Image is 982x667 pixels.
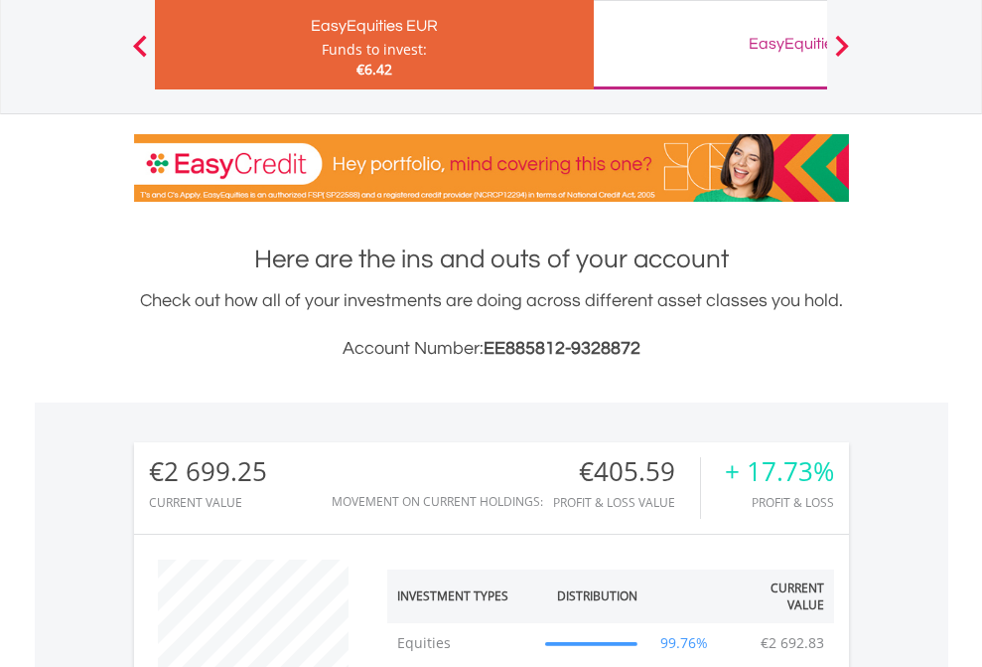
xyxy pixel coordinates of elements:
[134,242,849,277] h1: Here are the ins and outs of your account
[134,287,849,363] div: Check out how all of your investments are doing across different asset classes you hold.
[751,623,834,663] td: €2 692.83
[332,495,543,508] div: Movement on Current Holdings:
[725,457,834,486] div: + 17.73%
[725,496,834,509] div: Profit & Loss
[134,335,849,363] h3: Account Number:
[557,587,637,604] div: Distribution
[149,496,267,509] div: CURRENT VALUE
[149,457,267,486] div: €2 699.25
[120,45,160,65] button: Previous
[647,623,722,663] td: 99.76%
[134,134,849,202] img: EasyCredit Promotion Banner
[553,496,700,509] div: Profit & Loss Value
[387,623,536,663] td: Equities
[356,60,392,79] span: €6.42
[553,457,700,486] div: €405.59
[322,40,427,60] div: Funds to invest:
[484,339,640,358] span: EE885812-9328872
[167,12,582,40] div: EasyEquities EUR
[387,570,536,623] th: Investment Types
[722,570,834,623] th: Current Value
[822,45,862,65] button: Next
